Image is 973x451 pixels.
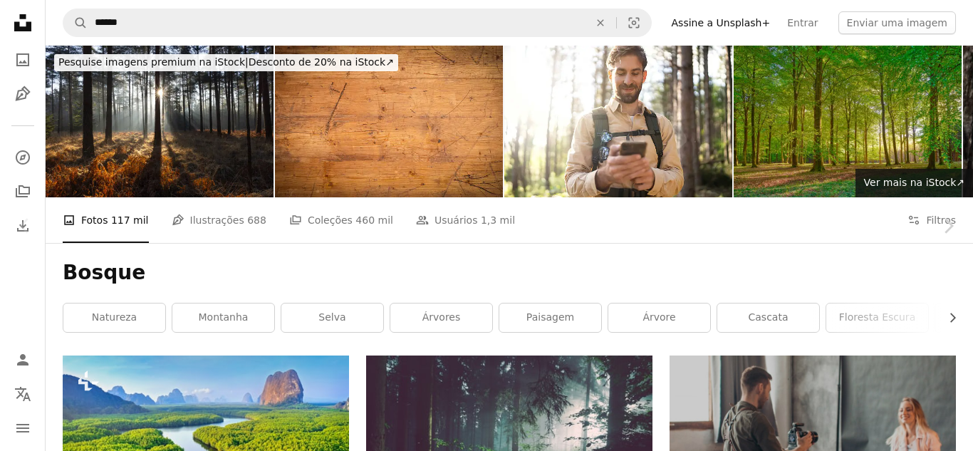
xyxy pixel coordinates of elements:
[907,197,956,243] button: Filtros
[63,304,165,332] a: natureza
[172,304,274,332] a: montanha
[46,46,274,197] img: Misty Forest
[9,414,37,442] button: Menu
[864,177,964,188] span: Ver mais na iStock ↗
[289,197,393,243] a: Coleções 460 mil
[54,54,398,71] div: Desconto de 20% na iStock ↗
[940,304,956,332] button: rolar lista para a direita
[9,380,37,408] button: Idioma
[617,9,651,36] button: Pesquisa visual
[663,11,779,34] a: Assine a Unsplash+
[608,304,710,332] a: árvore
[9,80,37,108] a: Ilustrações
[281,304,383,332] a: selva
[416,197,515,243] a: Usuários 1,3 mil
[9,46,37,74] a: Fotos
[499,304,601,332] a: paisagem
[734,46,962,197] img: Cenário tranquilo da floresta com a luz do sol filtrando através da folhagem verde exuberante
[355,212,393,228] span: 460 mil
[46,46,407,80] a: Pesquise imagens premium na iStock|Desconto de 20% na iStock↗
[585,9,616,36] button: Limpar
[826,304,928,332] a: floresta escura
[63,260,956,286] h1: Bosque
[481,212,515,228] span: 1,3 mil
[63,9,88,36] button: Pesquise na Unsplash
[9,346,37,374] a: Entrar / Cadastrar-se
[838,11,956,34] button: Enviar uma imagem
[390,304,492,332] a: Árvores
[717,304,819,332] a: cascata
[923,157,973,294] a: Próximo
[9,143,37,172] a: Explorar
[779,11,826,34] a: Entrar
[275,46,503,197] img: Textura de madeira rústica velha da tabela ou do assoalho da parede de Brown - bandeira de madeir...
[172,197,266,243] a: Ilustrações 688
[247,212,266,228] span: 688
[63,9,652,37] form: Pesquise conteúdo visual em todo o site
[504,46,732,197] img: Homem explorando a natureza com uma mochila enquanto usa um smartphone móvel ao ar livre
[58,56,249,68] span: Pesquise imagens premium na iStock |
[855,169,973,197] a: Ver mais na iStock↗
